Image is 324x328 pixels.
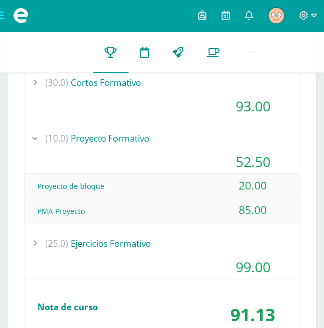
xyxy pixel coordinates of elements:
span: Nota de curso [37,301,98,313]
div: 20.00 [206,174,300,197]
div: Proyecto Formativo [24,127,300,150]
div: Cortos Formativo [24,71,300,94]
div: 52.50 [206,150,300,173]
div: 99.00 [206,255,300,279]
span: (30.0) [45,71,68,94]
div: Proyecto de bloque [24,174,300,198]
div: 93.00 [206,94,300,118]
span: (10.0) [45,127,68,150]
div: Ejercicios Formativo [24,232,300,255]
span: (25.0) [45,232,68,255]
div: PMA Proyecto [24,199,300,223]
div: 85.00 [206,198,300,222]
img: 1a4d27bc1830275b18b6b82291d6b399.png [268,8,284,23]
